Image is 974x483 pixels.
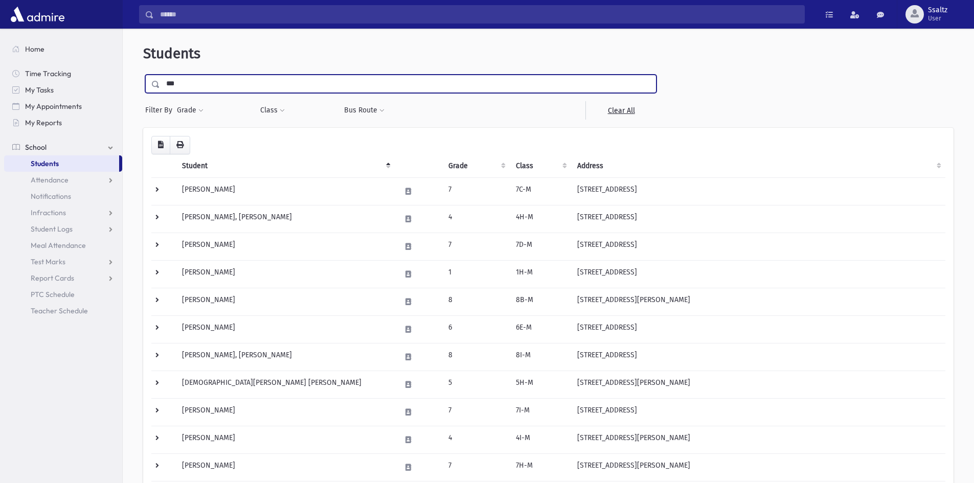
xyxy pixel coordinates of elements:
td: [PERSON_NAME], [PERSON_NAME] [176,343,395,371]
td: [STREET_ADDRESS] [571,315,945,343]
td: 8B-M [510,288,571,315]
td: 7 [442,453,510,481]
td: [PERSON_NAME] [176,177,395,205]
a: PTC Schedule [4,286,122,303]
img: AdmirePro [8,4,67,25]
td: 7C-M [510,177,571,205]
td: 6 [442,315,510,343]
td: [PERSON_NAME] [176,233,395,260]
td: [PERSON_NAME] [176,315,395,343]
span: Filter By [145,105,176,116]
span: My Reports [25,118,62,127]
a: Students [4,155,119,172]
a: Home [4,41,122,57]
span: Student Logs [31,224,73,234]
td: [PERSON_NAME], [PERSON_NAME] [176,205,395,233]
td: [PERSON_NAME] [176,426,395,453]
td: 4 [442,426,510,453]
span: Notifications [31,192,71,201]
td: 4H-M [510,205,571,233]
button: Print [170,136,190,154]
span: Time Tracking [25,69,71,78]
a: Notifications [4,188,122,204]
td: 1H-M [510,260,571,288]
td: [PERSON_NAME] [176,398,395,426]
td: 8 [442,288,510,315]
td: 7H-M [510,453,571,481]
th: Student: activate to sort column descending [176,154,395,178]
td: 7 [442,177,510,205]
span: My Appointments [25,102,82,111]
a: Attendance [4,172,122,188]
td: 1 [442,260,510,288]
td: [STREET_ADDRESS] [571,177,945,205]
a: Infractions [4,204,122,221]
span: Students [31,159,59,168]
a: Report Cards [4,270,122,286]
span: Infractions [31,208,66,217]
a: Student Logs [4,221,122,237]
span: Report Cards [31,273,74,283]
a: My Tasks [4,82,122,98]
td: [PERSON_NAME] [176,288,395,315]
td: [STREET_ADDRESS] [571,398,945,426]
td: [PERSON_NAME] [176,260,395,288]
button: Bus Route [344,101,385,120]
a: Time Tracking [4,65,122,82]
td: 7I-M [510,398,571,426]
td: [STREET_ADDRESS] [571,233,945,260]
span: PTC Schedule [31,290,75,299]
th: Address: activate to sort column ascending [571,154,945,178]
td: 4 [442,205,510,233]
span: User [928,14,947,22]
td: 7 [442,233,510,260]
input: Search [154,5,804,24]
span: Teacher Schedule [31,306,88,315]
td: [STREET_ADDRESS] [571,260,945,288]
td: [PERSON_NAME] [176,453,395,481]
td: 5 [442,371,510,398]
span: Home [25,44,44,54]
span: My Tasks [25,85,54,95]
td: [STREET_ADDRESS][PERSON_NAME] [571,371,945,398]
span: Ssaltz [928,6,947,14]
button: CSV [151,136,170,154]
a: Teacher Schedule [4,303,122,319]
td: 4I-M [510,426,571,453]
td: [STREET_ADDRESS] [571,343,945,371]
span: Students [143,45,200,62]
a: Clear All [585,101,656,120]
td: 7D-M [510,233,571,260]
td: [STREET_ADDRESS][PERSON_NAME] [571,288,945,315]
td: [STREET_ADDRESS] [571,205,945,233]
td: 8I-M [510,343,571,371]
a: Meal Attendance [4,237,122,254]
th: Grade: activate to sort column ascending [442,154,510,178]
td: 7 [442,398,510,426]
span: Test Marks [31,257,65,266]
a: Test Marks [4,254,122,270]
span: Attendance [31,175,69,185]
button: Class [260,101,285,120]
span: Meal Attendance [31,241,86,250]
td: [STREET_ADDRESS][PERSON_NAME] [571,426,945,453]
a: My Reports [4,114,122,131]
button: Grade [176,101,204,120]
a: School [4,139,122,155]
td: 8 [442,343,510,371]
td: [DEMOGRAPHIC_DATA][PERSON_NAME] [PERSON_NAME] [176,371,395,398]
a: My Appointments [4,98,122,114]
td: 5H-M [510,371,571,398]
td: 6E-M [510,315,571,343]
span: School [25,143,47,152]
td: [STREET_ADDRESS][PERSON_NAME] [571,453,945,481]
th: Class: activate to sort column ascending [510,154,571,178]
